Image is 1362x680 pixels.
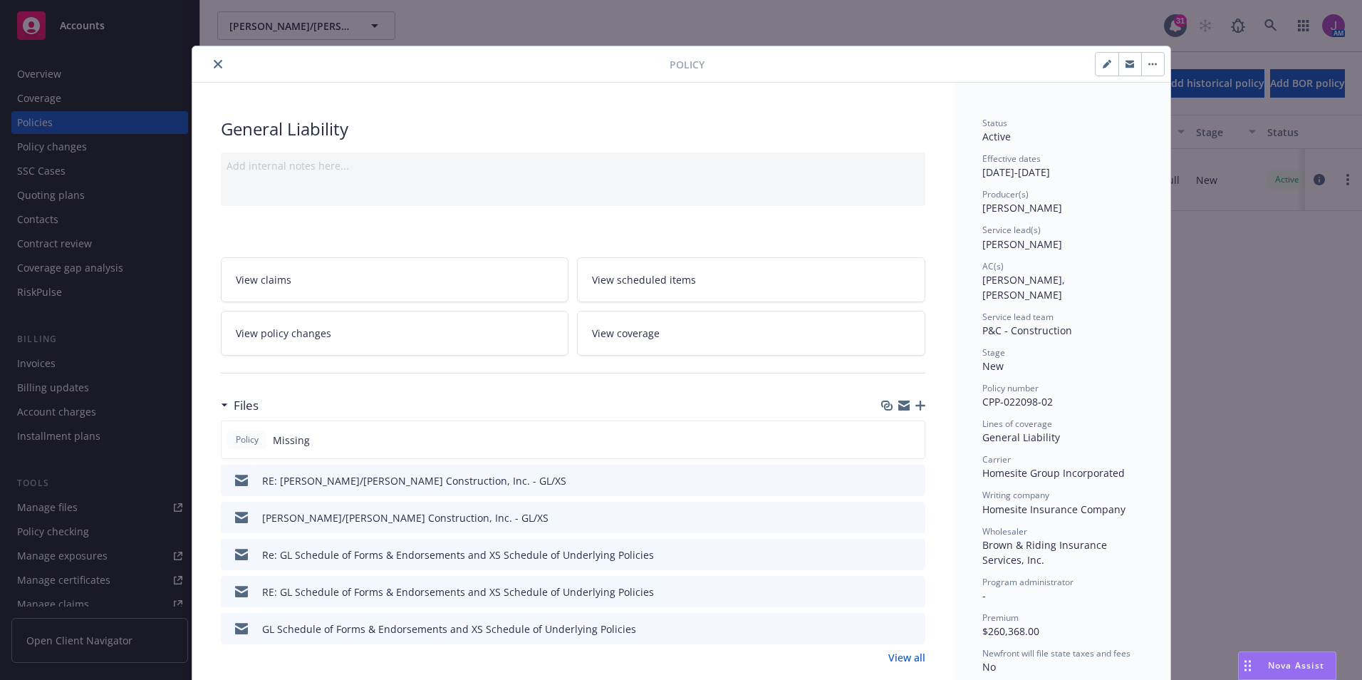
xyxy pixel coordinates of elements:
button: preview file [907,547,920,562]
span: Policy number [982,382,1039,394]
span: Policy [670,57,705,72]
span: Homesite Insurance Company [982,503,1126,516]
span: View coverage [592,326,660,341]
span: Stage [982,346,1005,359]
span: Producer(s) [982,188,1029,200]
span: Effective dates [982,153,1041,165]
span: [PERSON_NAME] [982,237,1062,251]
span: View claims [236,272,291,287]
span: View policy changes [236,326,331,341]
button: close [209,56,227,73]
span: Writing company [982,489,1049,501]
div: General Liability [221,117,925,141]
span: Policy [233,433,261,446]
span: AC(s) [982,260,1004,272]
div: Add internal notes here... [227,158,920,173]
div: RE: GL Schedule of Forms & Endorsements and XS Schedule of Underlying Policies [262,584,654,599]
div: [PERSON_NAME]/[PERSON_NAME] Construction, Inc. - GL/XS [262,510,549,525]
a: View policy changes [221,311,569,356]
span: Status [982,117,1007,129]
span: Lines of coverage [982,418,1052,430]
span: Premium [982,612,1019,624]
span: Homesite Group Incorporated [982,466,1125,480]
div: [DATE] - [DATE] [982,153,1142,180]
a: View coverage [577,311,925,356]
button: preview file [907,510,920,525]
span: [PERSON_NAME] [982,201,1062,215]
a: View all [888,650,925,665]
div: Drag to move [1239,652,1257,679]
button: preview file [907,584,920,599]
div: Files [221,396,259,415]
span: New [982,359,1004,373]
button: download file [884,584,895,599]
span: Service lead team [982,311,1054,323]
span: - [982,589,986,602]
span: Newfront will file state taxes and fees [982,647,1130,659]
div: GL Schedule of Forms & Endorsements and XS Schedule of Underlying Policies [262,622,636,637]
h3: Files [234,396,259,415]
span: [PERSON_NAME], [PERSON_NAME] [982,273,1068,302]
button: download file [884,547,895,562]
button: download file [884,473,895,488]
button: preview file [907,473,920,488]
span: Brown & Riding Insurance Services, Inc. [982,538,1110,567]
span: Nova Assist [1268,659,1324,671]
button: Nova Assist [1238,651,1336,680]
span: Program administrator [982,576,1074,588]
span: $260,368.00 [982,624,1039,638]
button: download file [884,622,895,637]
span: P&C - Construction [982,324,1072,337]
span: Active [982,130,1011,143]
span: Service lead(s) [982,224,1041,236]
span: Missing [273,433,310,448]
div: RE: [PERSON_NAME]/[PERSON_NAME] Construction, Inc. - GL/XS [262,473,566,488]
div: Re: GL Schedule of Forms & Endorsements and XS Schedule of Underlying Policies [262,547,654,562]
a: View scheduled items [577,257,925,302]
span: View scheduled items [592,272,696,287]
button: preview file [907,622,920,637]
button: download file [884,510,895,525]
span: CPP-022098-02 [982,395,1053,408]
span: Carrier [982,453,1011,465]
span: Wholesaler [982,525,1027,537]
div: General Liability [982,430,1142,445]
span: No [982,660,996,674]
a: View claims [221,257,569,302]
